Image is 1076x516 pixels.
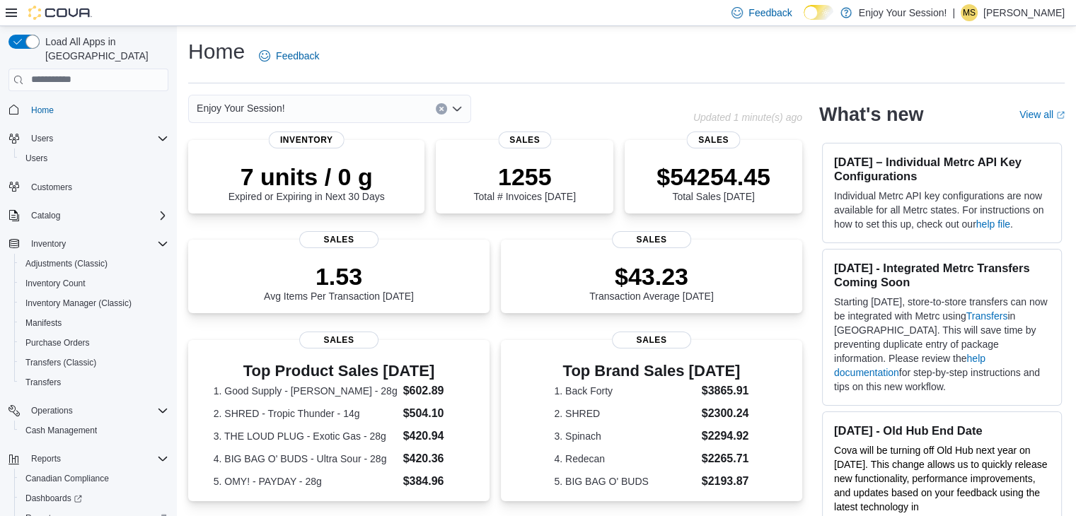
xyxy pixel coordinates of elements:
button: Operations [3,401,174,421]
dd: $2300.24 [702,405,749,422]
p: $54254.45 [656,163,770,191]
p: 7 units / 0 g [228,163,385,191]
span: Inventory [31,238,66,250]
h3: Top Product Sales [DATE] [214,363,465,380]
dt: 4. Redecan [554,452,695,466]
span: Sales [299,231,378,248]
button: Users [3,129,174,148]
span: Users [25,153,47,164]
div: Expired or Expiring in Next 30 Days [228,163,385,202]
dd: $2265.71 [702,450,749,467]
dt: 3. Spinach [554,429,695,443]
button: Cash Management [14,421,174,440]
span: Users [20,150,168,167]
a: Feedback [253,42,325,70]
p: $43.23 [589,262,714,291]
button: Clear input [436,103,447,115]
a: Adjustments (Classic) [20,255,113,272]
h3: Top Brand Sales [DATE] [554,363,748,380]
p: 1.53 [264,262,414,291]
a: help file [976,218,1010,230]
span: Feedback [748,6,792,20]
span: Reports [25,450,168,467]
span: Canadian Compliance [25,473,109,484]
button: Reports [3,449,174,469]
p: Individual Metrc API key configurations are now available for all Metrc states. For instructions ... [834,189,1050,231]
button: Inventory [3,234,174,254]
button: Operations [25,402,79,419]
p: | [952,4,955,21]
button: Purchase Orders [14,333,174,353]
span: Enjoy Your Session! [197,100,285,117]
button: Catalog [3,206,174,225]
span: Catalog [25,207,168,224]
h2: What's new [819,103,923,126]
span: Feedback [276,49,319,63]
a: Customers [25,179,78,196]
h3: [DATE] – Individual Metrc API Key Configurations [834,155,1050,183]
a: Inventory Manager (Classic) [20,295,137,312]
a: View allExternal link [1019,109,1065,120]
button: Home [3,100,174,120]
button: Inventory [25,235,71,252]
h3: [DATE] - Integrated Metrc Transfers Coming Soon [834,261,1050,289]
a: help documentation [834,353,985,378]
p: [PERSON_NAME] [983,4,1065,21]
span: Purchase Orders [20,334,168,351]
dt: 1. Good Supply - [PERSON_NAME] - 28g [214,384,398,398]
button: Inventory Manager (Classic) [14,293,174,313]
a: Dashboards [14,488,174,508]
button: Transfers [14,373,174,392]
a: Transfers [20,374,66,391]
a: Transfers (Classic) [20,354,102,371]
span: Home [31,105,54,116]
button: Open list of options [451,103,463,115]
span: Load All Apps in [GEOGRAPHIC_DATA] [40,35,168,63]
button: Adjustments (Classic) [14,254,174,274]
a: Home [25,102,59,119]
span: Dashboards [25,493,82,504]
div: Total # Invoices [DATE] [473,163,575,202]
button: Customers [3,177,174,197]
dd: $420.36 [403,450,465,467]
button: Inventory Count [14,274,174,293]
p: 1255 [473,163,575,191]
div: Total Sales [DATE] [656,163,770,202]
dt: 2. SHRED - Tropic Thunder - 14g [214,406,398,421]
a: Cash Management [20,422,103,439]
h3: [DATE] - Old Hub End Date [834,423,1050,438]
button: Users [25,130,59,147]
span: Transfers (Classic) [20,354,168,371]
span: Inventory Count [20,275,168,292]
dt: 1. Back Forty [554,384,695,398]
a: Canadian Compliance [20,470,115,487]
span: Sales [687,131,740,148]
span: Users [25,130,168,147]
dt: 5. BIG BAG O' BUDS [554,474,695,488]
div: Transaction Average [DATE] [589,262,714,302]
span: Inventory [269,131,345,148]
h1: Home [188,37,245,66]
span: Catalog [31,210,60,221]
span: Cash Management [25,425,97,436]
input: Dark Mode [804,5,833,20]
span: Inventory Count [25,278,86,289]
span: Customers [25,178,168,196]
span: MS [963,4,976,21]
dd: $2193.87 [702,473,749,490]
span: Purchase Orders [25,337,90,348]
dt: 5. OMY! - PAYDAY - 28g [214,474,398,488]
span: Adjustments (Classic) [20,255,168,272]
dd: $602.89 [403,382,465,399]
span: Operations [25,402,168,419]
span: Customers [31,182,72,193]
dd: $384.96 [403,473,465,490]
dt: 2. SHRED [554,406,695,421]
span: Canadian Compliance [20,470,168,487]
span: Adjustments (Classic) [25,258,108,269]
span: Sales [299,332,378,348]
span: Users [31,133,53,144]
button: Catalog [25,207,66,224]
a: Inventory Count [20,275,91,292]
button: Reports [25,450,66,467]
